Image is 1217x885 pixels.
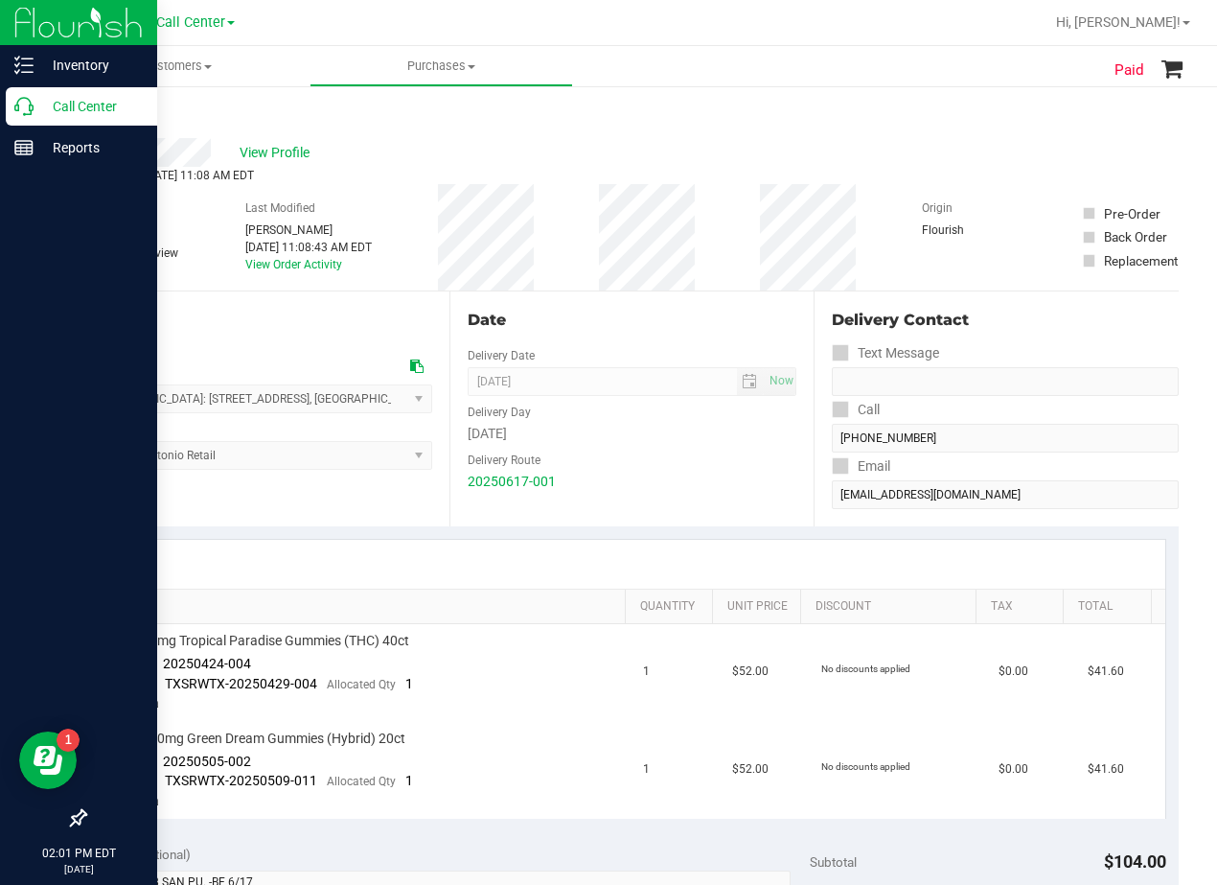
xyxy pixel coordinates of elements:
span: 1 [405,773,413,788]
p: Inventory [34,54,149,77]
span: TXSRWTX-20250509-011 [165,773,317,788]
a: Customers [46,46,310,86]
div: Delivery Contact [832,309,1179,332]
span: $0.00 [999,760,1028,779]
span: 20250505-002 [163,754,251,769]
inline-svg: Inventory [14,56,34,75]
label: Origin [922,199,953,217]
p: Call Center [34,95,149,118]
span: $41.60 [1088,663,1124,681]
div: Location [84,309,432,332]
span: View Profile [240,143,316,163]
label: Last Modified [245,199,315,217]
span: $52.00 [732,663,769,681]
div: Replacement [1104,251,1178,270]
span: Hi, [PERSON_NAME]! [1056,14,1181,30]
a: Total [1078,599,1143,615]
iframe: Resource center [19,732,77,789]
span: $0.00 [999,663,1028,681]
input: Format: (999) 999-9999 [832,367,1179,396]
label: Delivery Day [468,404,531,421]
span: Customers [46,58,310,75]
span: Completed [DATE] 11:08 AM EDT [84,169,254,182]
a: SKU [113,599,617,615]
span: No discounts applied [821,664,910,674]
p: 02:01 PM EDT [9,845,149,862]
span: Paid [1114,59,1144,82]
div: Back Order [1104,227,1167,246]
label: Delivery Date [468,347,535,364]
label: Email [832,453,890,480]
inline-svg: Reports [14,138,34,157]
span: No discounts applied [821,761,910,772]
div: [DATE] 11:08:43 AM EDT [245,239,372,256]
input: Format: (999) 999-9999 [832,424,1179,453]
span: Allocated Qty [327,678,396,691]
iframe: Resource center unread badge [57,729,80,752]
span: 1 [405,676,413,691]
inline-svg: Call Center [14,97,34,116]
label: Delivery Route [468,452,540,469]
a: 20250617-001 [468,474,556,489]
span: TX HT 10mg Green Dream Gummies (Hybrid) 20ct [110,730,405,748]
div: [PERSON_NAME] [245,221,372,239]
span: Allocated Qty [327,775,396,788]
span: TXSRWTX-20250429-004 [165,676,317,691]
div: Date [468,309,797,332]
span: 1 [643,663,650,681]
div: Copy address to clipboard [410,357,424,377]
label: Call [832,396,880,424]
a: View Order Activity [245,258,342,271]
span: Purchases [310,58,572,75]
label: Text Message [832,339,939,367]
span: $52.00 [732,760,769,779]
p: Reports [34,136,149,159]
a: Discount [815,599,968,615]
span: TX HT 5mg Tropical Paradise Gummies (THC) 40ct [110,632,409,650]
span: 1 [643,760,650,779]
span: $104.00 [1104,851,1166,872]
span: Subtotal [810,854,857,870]
a: Tax [991,599,1056,615]
span: $41.60 [1088,760,1124,779]
a: Unit Price [727,599,792,615]
span: Call Center [156,14,225,31]
span: 20250424-004 [163,656,251,671]
a: Quantity [640,599,705,615]
a: Purchases [310,46,573,86]
div: Pre-Order [1104,204,1160,223]
div: Flourish [922,221,1018,239]
p: [DATE] [9,862,149,876]
div: [DATE] [468,424,797,444]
